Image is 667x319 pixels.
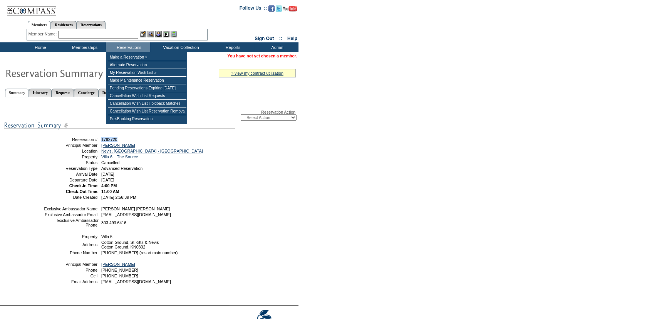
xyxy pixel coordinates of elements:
span: [DATE] [101,172,114,176]
span: You have not yet chosen a member. [228,54,297,58]
td: Reservation Type: [44,166,99,171]
img: Reservaton Summary [5,65,159,81]
td: Make a Reservation » [108,54,186,61]
td: Principal Member: [44,143,99,148]
td: Home [17,42,62,52]
img: Impersonate [155,31,162,37]
span: 303.493.6416 [101,220,126,225]
td: Cell: [44,274,99,278]
td: Pending Reservations Expiring [DATE] [108,84,186,92]
strong: Check-Out Time: [66,189,99,194]
span: [PHONE_NUMBER] [101,268,138,272]
span: Advanced Reservation [101,166,142,171]
a: Concierge [74,89,98,97]
a: Itinerary [29,89,52,97]
div: Reservation Action: [4,110,297,121]
a: Reservations [77,21,106,29]
span: 11:00 AM [101,189,119,194]
td: Follow Us :: [240,5,267,14]
td: Arrival Date: [44,172,99,176]
td: Cancellation Wish List Holdback Matches [108,100,186,107]
td: Alternate Reservation [108,61,186,69]
td: Reports [210,42,254,52]
span: :: [279,36,282,41]
a: Members [28,21,51,29]
strong: Check-In Time: [69,183,99,188]
td: Departure Date: [44,178,99,182]
span: [DATE] [101,178,114,182]
a: Subscribe to our YouTube Channel [283,8,297,12]
span: [PERSON_NAME] [PERSON_NAME] [101,207,170,211]
td: Phone Number: [44,250,99,255]
a: Sign Out [255,36,274,41]
td: Exclusive Ambassador Phone: [44,218,99,227]
a: [PERSON_NAME] [101,262,135,267]
img: Subscribe to our YouTube Channel [283,6,297,12]
td: Principal Member: [44,262,99,267]
span: [PHONE_NUMBER] (resort main number) [101,250,178,255]
td: Location: [44,149,99,153]
span: Cancelled [101,160,119,165]
a: Villa 6 [101,154,112,159]
td: Status: [44,160,99,165]
span: Villa 6 [101,234,112,239]
a: Detail [99,89,116,97]
td: Reservation #: [44,137,99,142]
td: Reservations [106,42,150,52]
span: [PHONE_NUMBER] [101,274,138,278]
a: » view my contract utilization [231,71,283,76]
a: [PERSON_NAME] [101,143,135,148]
span: Cotton Ground, St Kitts & Nevis Cotton Ground, KN0802 [101,240,159,249]
span: [EMAIL_ADDRESS][DOMAIN_NAME] [101,212,171,217]
img: Reservations [163,31,169,37]
img: Follow us on Twitter [276,5,282,12]
a: Summary [5,89,29,97]
img: View [147,31,154,37]
a: Become our fan on Facebook [268,8,275,12]
td: Exclusive Ambassador Name: [44,207,99,211]
td: Memberships [62,42,106,52]
td: Exclusive Ambassador Email: [44,212,99,217]
td: Make Maintenance Reservation [108,77,186,84]
td: My Reservation Wish List » [108,69,186,77]
img: Become our fan on Facebook [268,5,275,12]
div: Member Name: [28,31,58,37]
td: Address: [44,240,99,249]
td: Date Created: [44,195,99,200]
img: subTtlResSummary.gif [4,121,235,130]
td: Admin [254,42,298,52]
span: [EMAIL_ADDRESS][DOMAIN_NAME] [101,279,171,284]
td: Phone: [44,268,99,272]
td: Property: [44,154,99,159]
img: b_edit.gif [140,31,146,37]
td: Cancellation Wish List Reservation Removal [108,107,186,115]
span: 1792720 [101,137,117,142]
td: Pre-Booking Reservation [108,115,186,123]
span: 4:00 PM [101,183,117,188]
a: Help [287,36,297,41]
td: Vacation Collection [150,42,210,52]
span: [DATE] 2:56:39 PM [101,195,136,200]
a: Follow us on Twitter [276,8,282,12]
td: Property: [44,234,99,239]
td: Email Address: [44,279,99,284]
td: Cancellation Wish List Requests [108,92,186,100]
a: Residences [51,21,77,29]
a: Requests [52,89,74,97]
a: The Source [117,154,138,159]
a: Nevis, [GEOGRAPHIC_DATA] - [GEOGRAPHIC_DATA] [101,149,203,153]
img: b_calculator.gif [171,31,177,37]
